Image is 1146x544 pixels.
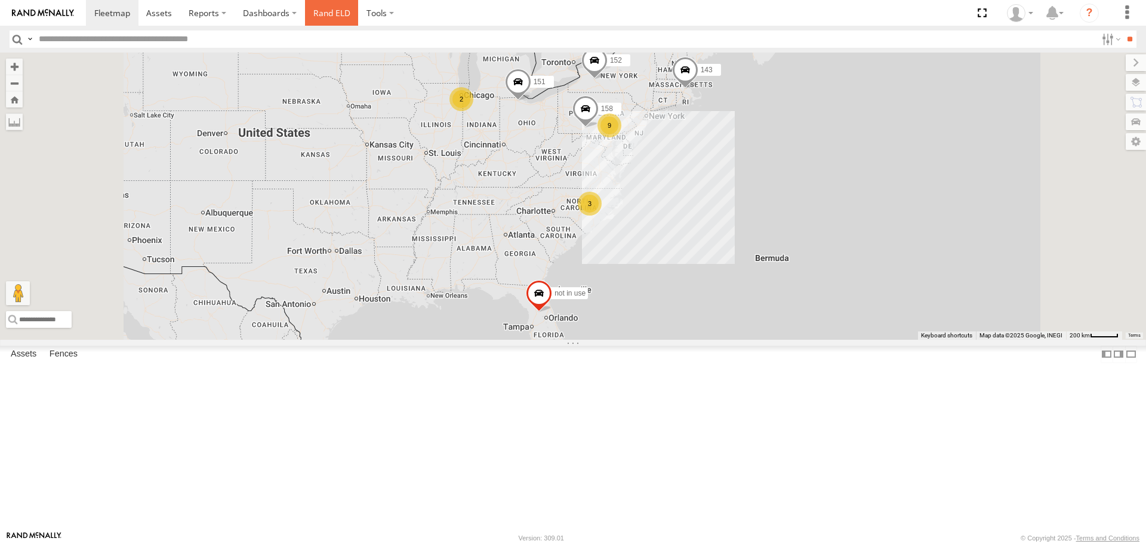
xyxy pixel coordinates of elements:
[44,346,84,363] label: Fences
[1097,30,1123,48] label: Search Filter Options
[921,331,972,340] button: Keyboard shortcuts
[1080,4,1099,23] i: ?
[1125,346,1137,363] label: Hide Summary Table
[6,75,23,91] button: Zoom out
[1076,534,1139,542] a: Terms and Conditions
[1128,333,1141,337] a: Terms (opens in new tab)
[554,290,586,298] span: not in use
[5,346,42,363] label: Assets
[6,113,23,130] label: Measure
[610,56,622,64] span: 152
[6,59,23,75] button: Zoom in
[1066,331,1122,340] button: Map Scale: 200 km per 44 pixels
[519,534,564,542] div: Version: 309.01
[578,192,602,216] div: 3
[6,281,30,305] button: Drag Pegman onto the map to open Street View
[701,66,713,74] span: 143
[1126,133,1146,150] label: Map Settings
[1113,346,1125,363] label: Dock Summary Table to the Right
[1101,346,1113,363] label: Dock Summary Table to the Left
[1070,332,1090,339] span: 200 km
[1003,4,1037,22] div: Matthew Trout
[7,532,61,544] a: Visit our Website
[597,113,621,137] div: 9
[449,87,473,111] div: 2
[12,9,74,17] img: rand-logo.svg
[601,105,613,113] span: 158
[25,30,35,48] label: Search Query
[534,78,546,87] span: 151
[979,332,1062,339] span: Map data ©2025 Google, INEGI
[6,91,23,107] button: Zoom Home
[1021,534,1139,542] div: © Copyright 2025 -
